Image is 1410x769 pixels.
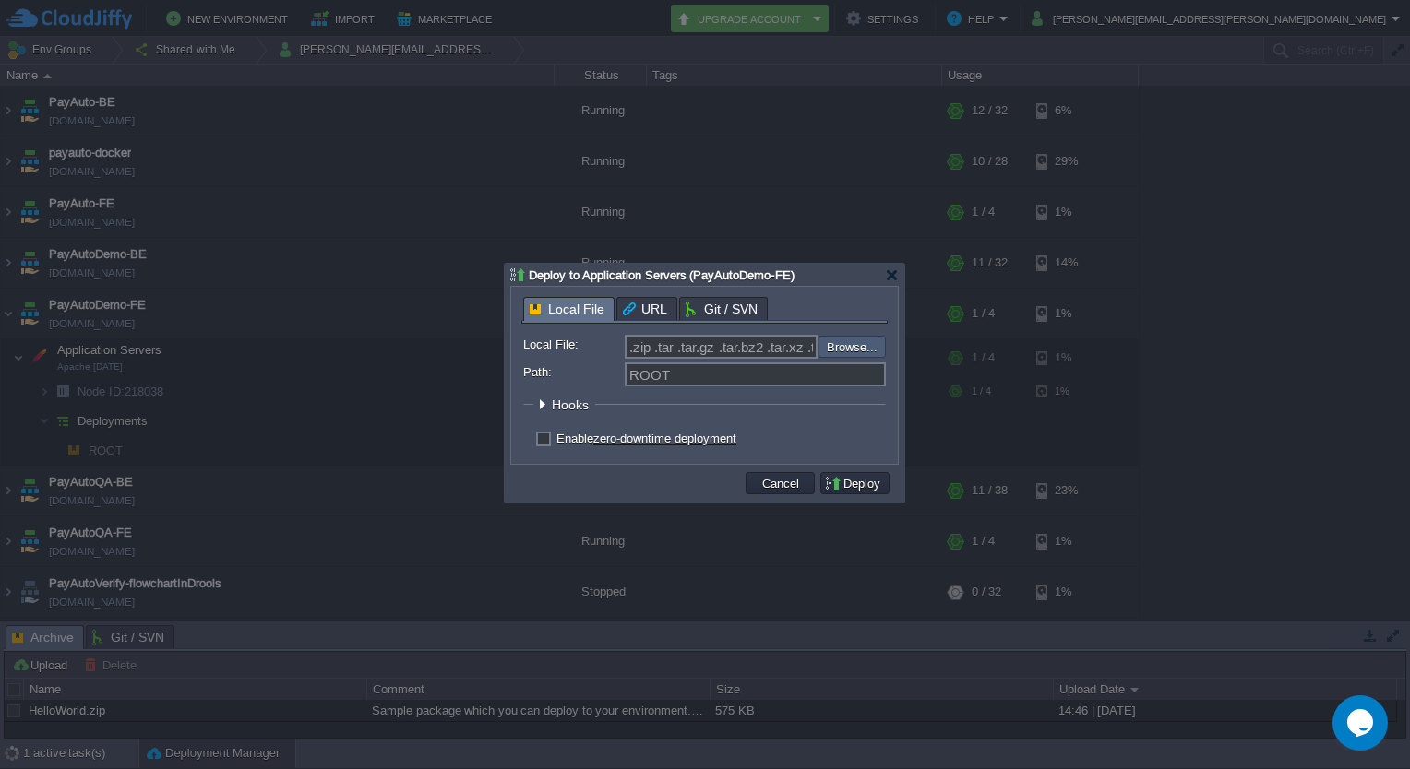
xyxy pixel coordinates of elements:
button: Cancel [757,475,805,491]
a: zero-downtime deployment [593,432,736,445]
span: URL [623,298,667,320]
span: Deploy to Application Servers (PayAutoDemo-FE) [529,268,795,282]
label: Path: [523,362,623,382]
iframe: chat widget [1332,695,1392,751]
span: Local File [530,298,604,321]
label: Enable [556,432,736,445]
span: Git / SVN [686,298,758,320]
button: Deploy [824,475,886,491]
label: Local File: [523,335,623,354]
span: Hooks [552,397,593,412]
